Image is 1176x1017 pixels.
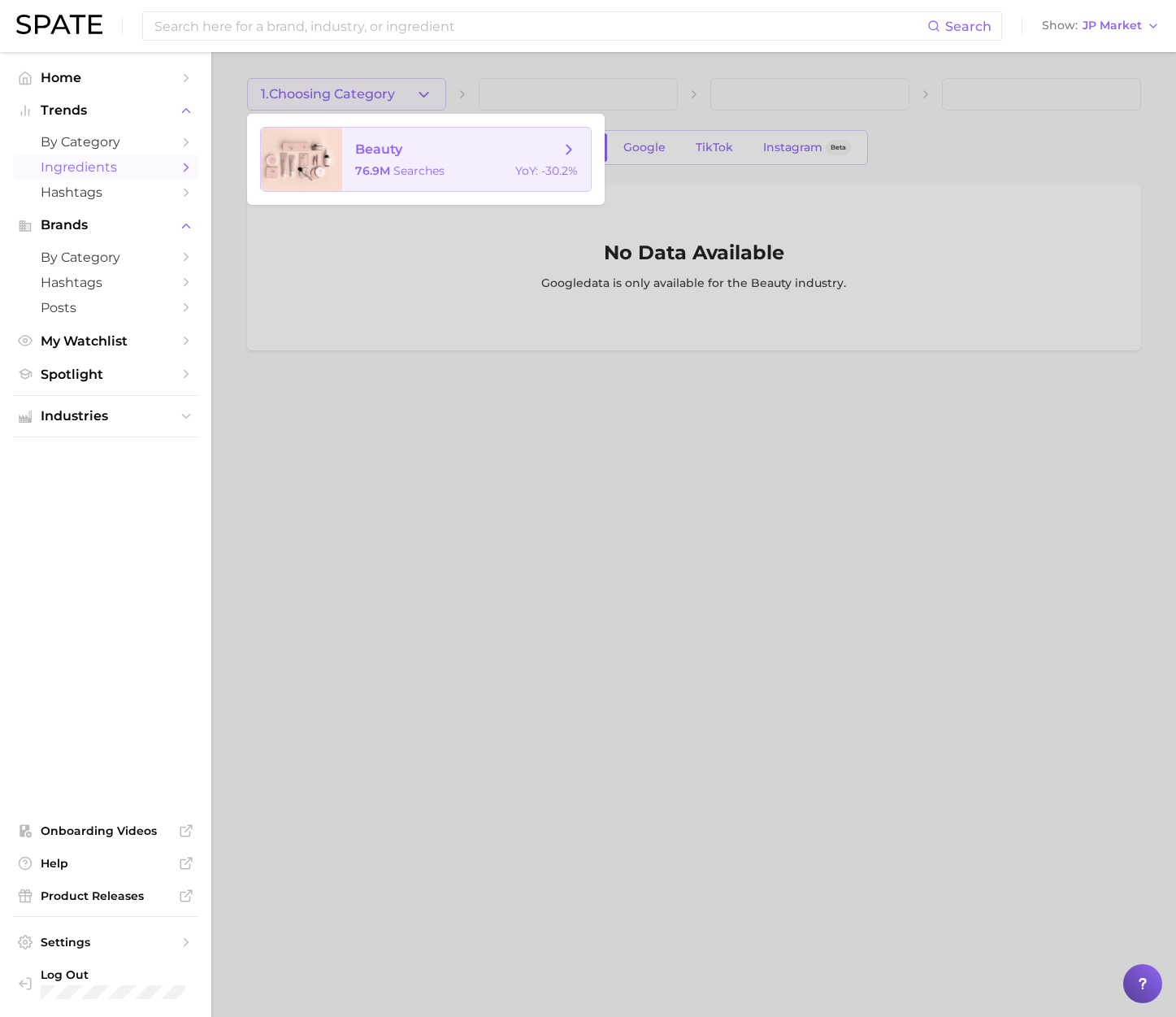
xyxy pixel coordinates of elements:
[41,333,171,349] span: My Watchlist
[13,245,198,270] a: by Category
[13,884,198,908] a: Product Releases
[41,856,171,871] span: Help
[355,141,402,157] span: beauty
[41,367,171,382] span: Spotlight
[13,328,198,354] a: My Watchlist
[13,129,198,154] a: by Category
[13,851,198,876] a: Help
[41,889,171,903] span: Product Releases
[41,103,171,118] span: Trends
[41,134,171,150] span: by Category
[247,114,605,205] ul: 1.Choosing Category
[13,930,198,954] a: Settings
[13,362,198,387] a: Spotlight
[13,180,198,205] a: Hashtags
[41,250,171,265] span: by Category
[41,967,185,982] span: Log Out
[41,218,171,233] span: Brands
[41,824,171,838] span: Onboarding Videos
[41,300,171,315] span: Posts
[13,963,198,1004] a: Log out. Currently logged in with e-mail yumi.toki@spate.nyc.
[16,15,102,34] img: SPATE
[1083,21,1142,30] span: JP Market
[393,163,445,178] span: searches
[41,159,171,175] span: Ingredients
[1042,21,1078,30] span: Show
[13,213,198,237] button: Brands
[41,275,171,290] span: Hashtags
[41,185,171,200] span: Hashtags
[153,12,927,40] input: Search here for a brand, industry, or ingredient
[515,163,538,178] span: YoY :
[13,404,198,428] button: Industries
[13,154,198,180] a: Ingredients
[1038,15,1164,37] button: ShowJP Market
[355,163,390,178] span: 76.9m
[41,70,171,85] span: Home
[13,270,198,295] a: Hashtags
[13,65,198,90] a: Home
[541,163,578,178] span: -30.2%
[13,295,198,320] a: Posts
[13,98,198,123] button: Trends
[41,409,171,424] span: Industries
[41,935,171,950] span: Settings
[13,819,198,843] a: Onboarding Videos
[945,19,992,34] span: Search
